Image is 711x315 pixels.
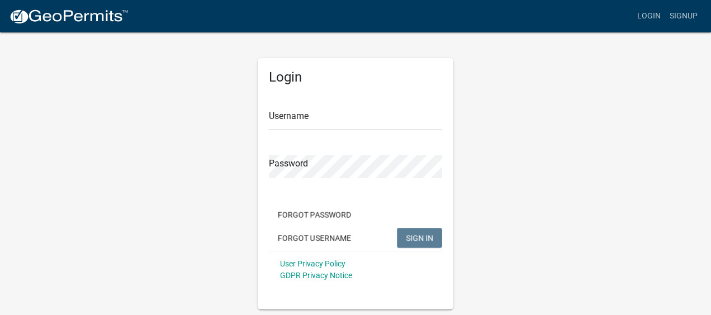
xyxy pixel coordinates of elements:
[665,6,702,27] a: Signup
[633,6,665,27] a: Login
[397,228,442,248] button: SIGN IN
[280,259,345,268] a: User Privacy Policy
[280,271,352,280] a: GDPR Privacy Notice
[269,205,360,225] button: Forgot Password
[269,228,360,248] button: Forgot Username
[406,233,433,242] span: SIGN IN
[269,69,442,85] h5: Login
